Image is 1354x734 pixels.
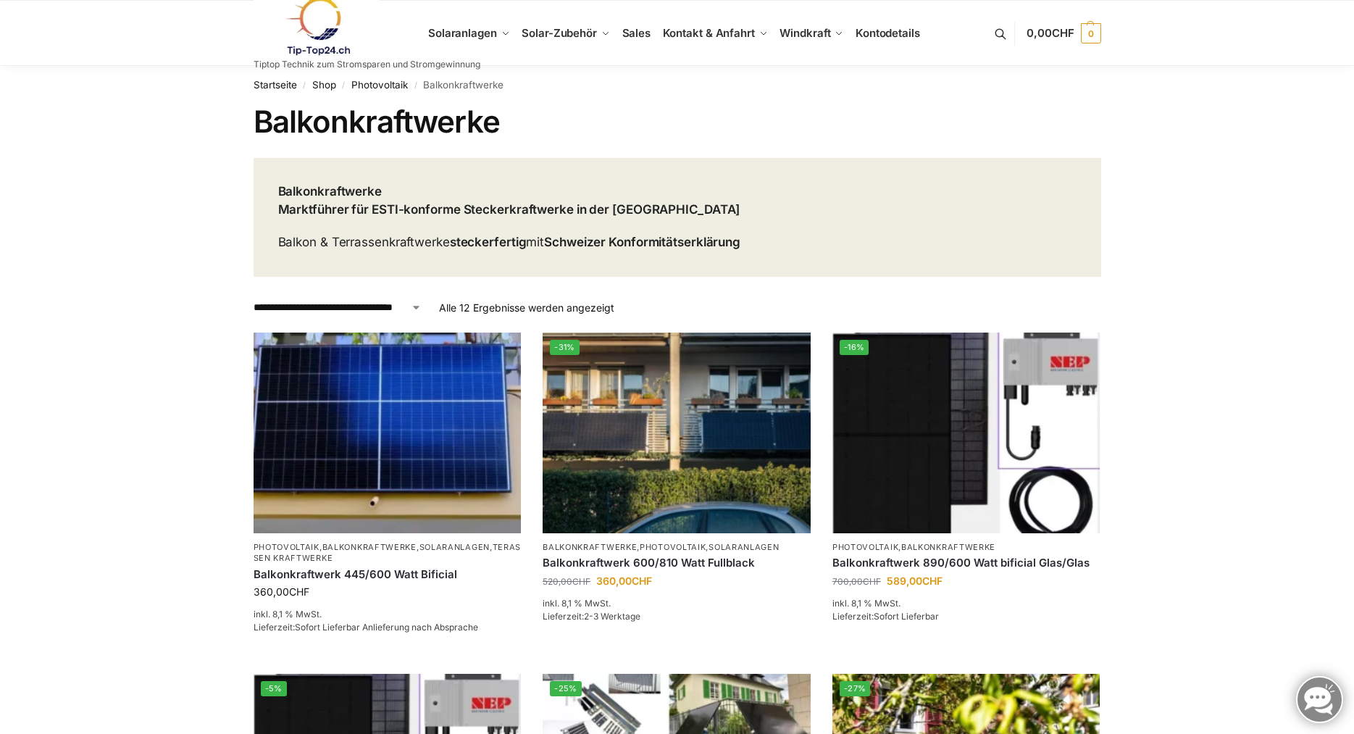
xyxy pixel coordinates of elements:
h1: Balkonkraftwerke [254,104,1101,140]
strong: Balkonkraftwerke [278,184,382,199]
span: Lieferzeit: [543,611,640,622]
a: 0,00CHF 0 [1027,12,1100,55]
p: inkl. 8,1 % MwSt. [832,597,1100,610]
a: Balkonkraftwerke [543,542,637,552]
a: Solaranlagen [709,542,779,552]
bdi: 360,00 [254,585,309,598]
img: 2 Balkonkraftwerke [543,333,811,533]
span: 2-3 Werktage [584,611,640,622]
span: Windkraft [780,26,830,40]
span: Kontodetails [856,26,920,40]
a: Startseite [254,79,297,91]
bdi: 360,00 [596,575,652,587]
span: CHF [1052,26,1074,40]
a: Solar-Zubehör [516,1,616,66]
p: Tiptop Technik zum Stromsparen und Stromgewinnung [254,60,480,69]
span: Solaranlagen [428,26,497,40]
a: Balkonkraftwerk 890/600 Watt bificial Glas/Glas [832,556,1100,570]
a: Balkonkraftwerke [322,542,417,552]
a: Sales [616,1,656,66]
span: Kontakt & Anfahrt [663,26,755,40]
a: -16%Bificiales Hochleistungsmodul [832,333,1100,533]
span: 0,00 [1027,26,1074,40]
a: -31%2 Balkonkraftwerke [543,333,811,533]
a: Balkonkraftwerk 445/600 Watt Bificial [254,567,522,582]
strong: Marktführer für ESTI-konforme Steckerkraftwerke in der [GEOGRAPHIC_DATA] [278,202,740,217]
select: Shop-Reihenfolge [254,300,422,315]
bdi: 589,00 [887,575,943,587]
span: Lieferzeit: [254,622,478,633]
span: CHF [632,575,652,587]
a: Photovoltaik [640,542,706,552]
a: Photovoltaik [832,542,898,552]
a: Kontakt & Anfahrt [656,1,774,66]
p: , , [543,542,811,553]
p: inkl. 8,1 % MwSt. [254,608,522,621]
p: Balkon & Terrassenkraftwerke mit [278,233,741,252]
bdi: 520,00 [543,576,590,587]
span: Sofort Lieferbar [874,611,939,622]
p: Alle 12 Ergebnisse werden angezeigt [439,300,614,315]
span: 0 [1081,23,1101,43]
a: Terassen Kraftwerke [254,542,522,563]
span: / [297,80,312,91]
span: / [408,80,423,91]
strong: Schweizer Konformitätserklärung [544,235,740,249]
a: Kontodetails [850,1,926,66]
a: Balkonkraftwerk 600/810 Watt Fullblack [543,556,811,570]
a: Windkraft [774,1,850,66]
img: Solaranlage für den kleinen Balkon [254,333,522,533]
a: Photovoltaik [254,542,319,552]
nav: Breadcrumb [254,66,1101,104]
strong: steckerfertig [450,235,527,249]
a: Balkonkraftwerke [901,542,995,552]
p: , , , [254,542,522,564]
span: / [336,80,351,91]
span: CHF [863,576,881,587]
span: Sofort Lieferbar Anlieferung nach Absprache [295,622,478,633]
p: inkl. 8,1 % MwSt. [543,597,811,610]
span: Lieferzeit: [832,611,939,622]
span: CHF [289,585,309,598]
img: Bificiales Hochleistungsmodul [832,333,1100,533]
bdi: 700,00 [832,576,881,587]
span: CHF [922,575,943,587]
a: Shop [312,79,336,91]
p: , [832,542,1100,553]
span: CHF [572,576,590,587]
span: Sales [622,26,651,40]
span: Solar-Zubehör [522,26,597,40]
a: Photovoltaik [351,79,408,91]
a: Solaranlagen [419,542,490,552]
